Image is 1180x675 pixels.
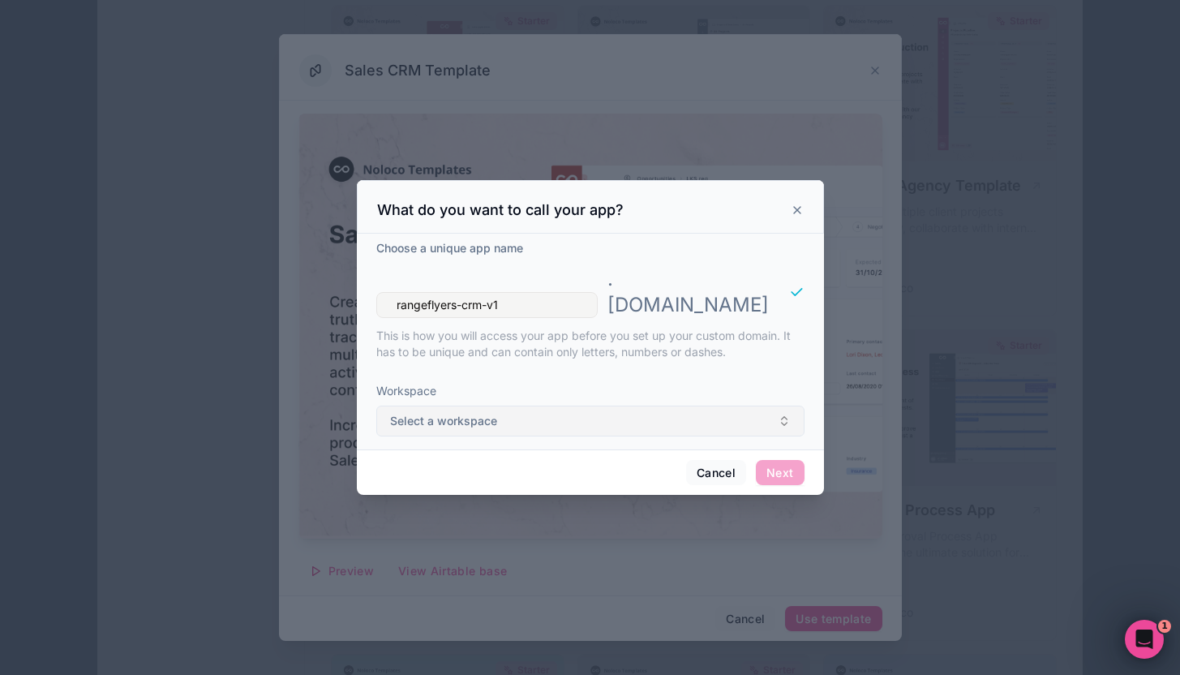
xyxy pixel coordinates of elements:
p: . [DOMAIN_NAME] [607,266,769,318]
p: This is how you will access your app before you set up your custom domain. It has to be unique an... [376,328,805,360]
button: Select Button [376,406,805,436]
span: 1 [1158,620,1171,633]
h3: What do you want to call your app? [377,200,624,220]
iframe: Intercom live chat [1125,620,1164,659]
span: Workspace [376,383,805,399]
span: Select a workspace [390,413,497,429]
button: Cancel [686,460,746,486]
label: Choose a unique app name [376,240,523,256]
